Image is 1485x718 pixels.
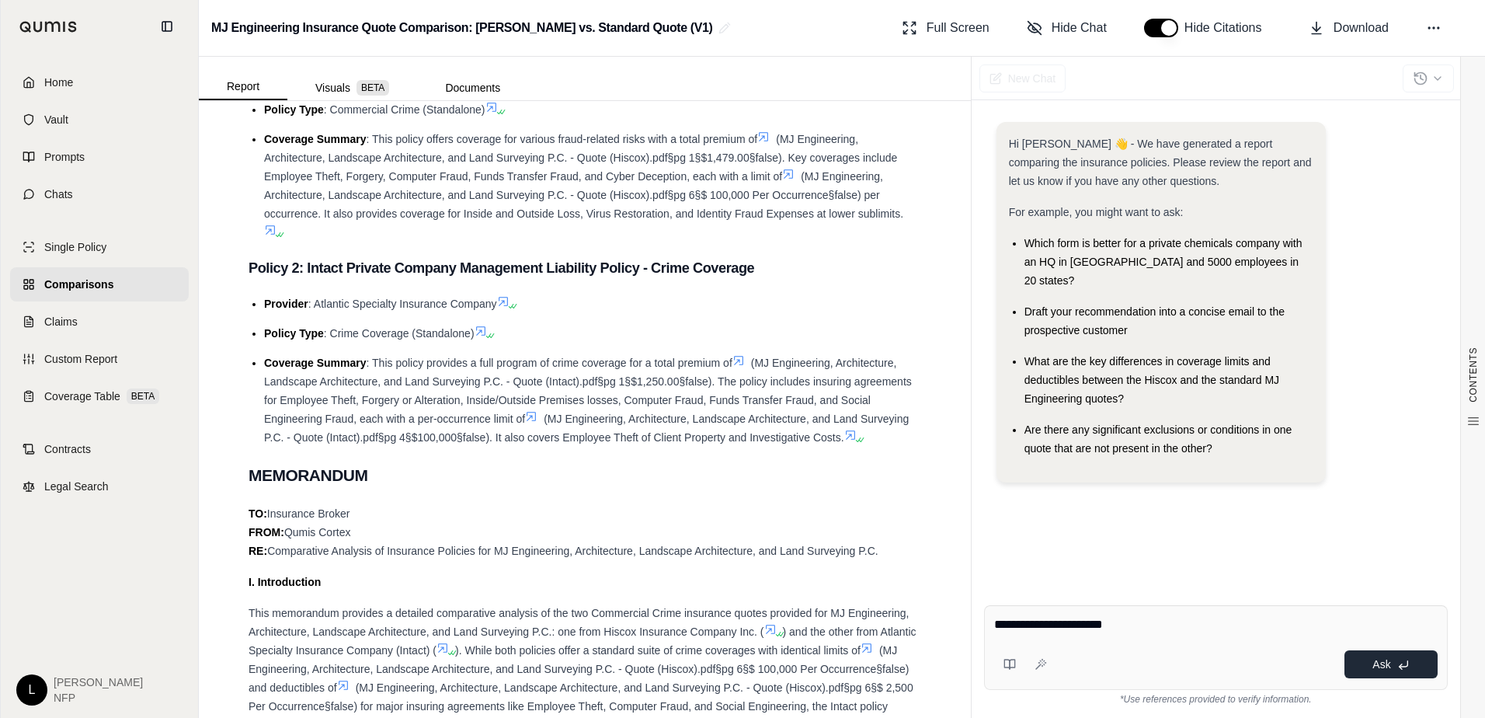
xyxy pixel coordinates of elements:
span: For example, you might want to ask: [1009,206,1184,218]
a: Vault [10,103,189,137]
a: Prompts [10,140,189,174]
span: ). While both policies offer a standard suite of crime coverages with identical limits of [455,644,861,657]
div: *Use references provided to verify information. [984,690,1448,706]
span: Single Policy [44,239,106,255]
strong: I. Introduction [249,576,321,588]
button: Hide Chat [1021,12,1113,44]
strong: FROM: [249,526,284,538]
a: Home [10,65,189,99]
span: Contracts [44,441,91,457]
span: What are the key differences in coverage limits and deductibles between the Hiscox and the standa... [1024,355,1279,405]
span: (MJ Engineering, Architecture, Landscape Architecture, and Land Surveying P.C. - Quote (Hiscox).p... [249,644,909,694]
span: [PERSON_NAME] [54,674,143,690]
a: Coverage TableBETA [10,379,189,413]
span: : Crime Coverage (Standalone) [324,327,475,340]
span: : This policy provides a full program of crime coverage for a total premium of [367,357,732,369]
span: Insurance Broker [267,507,350,520]
a: Comparisons [10,267,189,301]
span: Policy Type [264,327,324,340]
span: Hide Chat [1052,19,1107,37]
span: Draft your recommendation into a concise email to the prospective customer [1024,305,1285,336]
h2: MEMORANDUM [249,459,921,492]
span: Chats [44,186,73,202]
strong: TO: [249,507,267,520]
a: Claims [10,305,189,339]
span: (MJ Engineering, Architecture, Landscape Architecture, and Land Surveying P.C. - Quote (Hiscox).p... [264,170,903,220]
h2: MJ Engineering Insurance Quote Comparison: [PERSON_NAME] vs. Standard Quote (V1) [211,14,712,42]
span: Claims [44,314,78,329]
span: Provider [264,298,308,310]
span: Full Screen [927,19,989,37]
button: Full Screen [896,12,996,44]
span: CONTENTS [1467,347,1480,403]
span: (MJ Engineering, Architecture, Landscape Architecture, and Land Surveying P.C. - Quote (Intact).p... [264,413,909,444]
span: Coverage Summary [264,133,367,145]
button: Download [1302,12,1395,44]
span: Prompts [44,149,85,165]
span: Comparisons [44,277,113,292]
span: Custom Report [44,351,117,367]
span: Coverage Summary [264,357,367,369]
span: Legal Search [44,479,109,494]
span: Hide Citations [1184,19,1271,37]
h3: Policy 2: Intact Private Company Management Liability Policy - Crime Coverage [249,254,921,282]
a: Contracts [10,432,189,466]
img: Qumis Logo [19,21,78,33]
span: Comparative Analysis of Insurance Policies for MJ Engineering, Architecture, Landscape Architectu... [267,545,878,557]
span: NFP [54,690,143,706]
span: Hi [PERSON_NAME] 👋 - We have generated a report comparing the insurance policies. Please review t... [1009,138,1312,187]
span: BETA [127,389,159,404]
span: This memorandum provides a detailed comparative analysis of the two Commercial Crime insurance qu... [249,607,909,638]
span: Are there any significant exclusions or conditions in one quote that are not present in the other? [1024,423,1292,455]
button: Ask [1344,650,1438,678]
button: Visuals [287,75,417,100]
span: Home [44,75,73,90]
a: Chats [10,177,189,211]
a: Custom Report [10,342,189,376]
span: Policy Type [264,103,324,116]
span: Which form is better for a private chemicals company with an HQ in [GEOGRAPHIC_DATA] and 5000 emp... [1024,237,1302,287]
button: Documents [417,75,528,100]
a: Single Policy [10,230,189,264]
span: : Atlantic Specialty Insurance Company [308,298,497,310]
span: BETA [356,80,389,96]
span: : This policy offers coverage for various fraud-related risks with a total premium of [367,133,758,145]
span: (MJ Engineering, Architecture, Landscape Architecture, and Land Surveying P.C. - Quote (Hiscox).p... [264,133,897,183]
span: : Commercial Crime (Standalone) [324,103,485,116]
div: L [16,674,47,706]
span: Qumis Cortex [284,526,351,538]
strong: RE: [249,545,267,557]
span: Download [1334,19,1389,37]
button: Collapse sidebar [155,14,179,39]
span: Coverage Table [44,389,120,404]
span: Ask [1372,658,1390,671]
span: Vault [44,112,68,127]
button: Report [199,74,287,100]
a: Legal Search [10,469,189,504]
